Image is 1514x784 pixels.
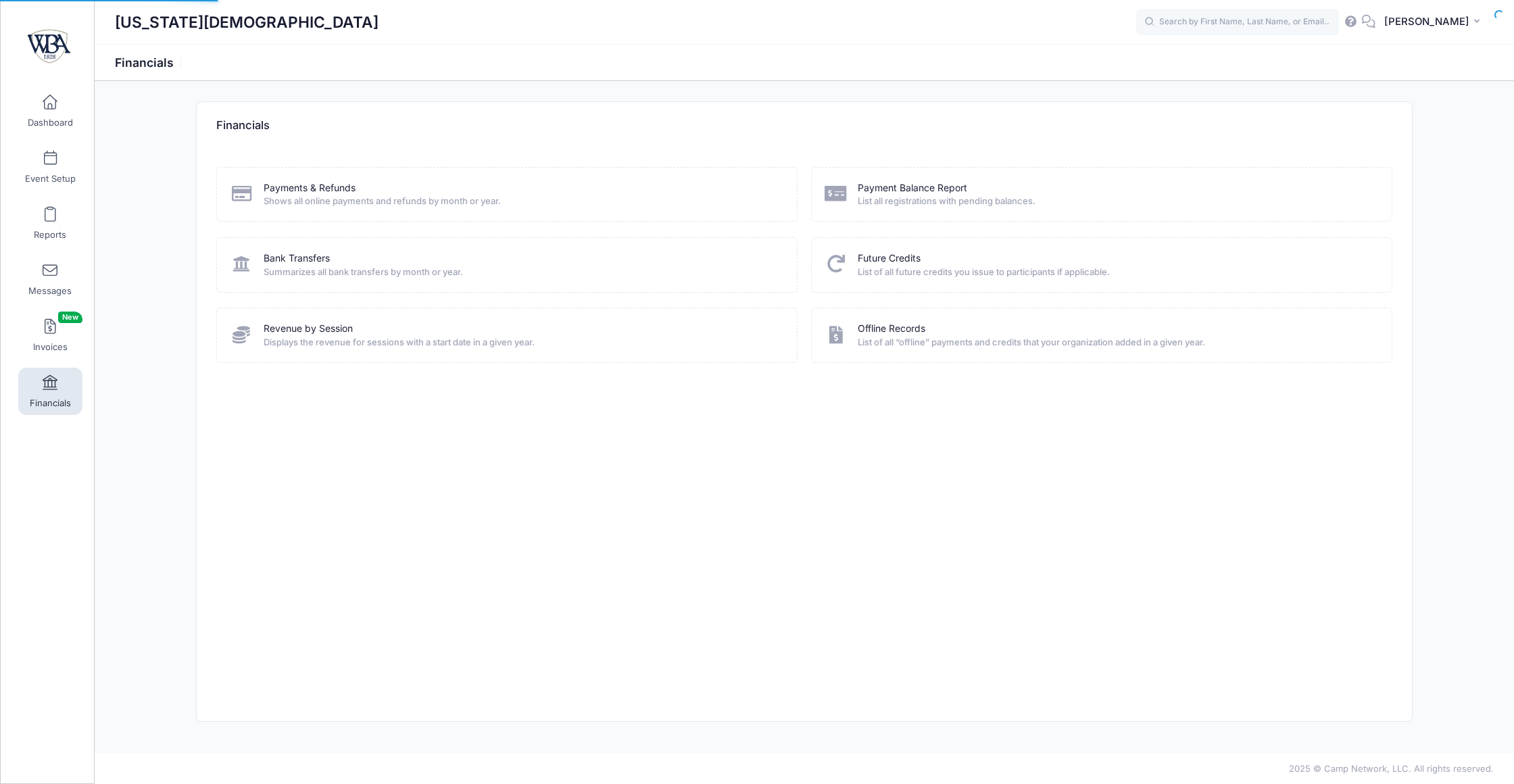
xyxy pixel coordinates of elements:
[28,285,72,297] span: Messages
[18,143,82,191] a: Event Setup
[58,312,82,323] span: New
[1136,9,1339,36] input: Search by First Name, Last Name, or Email...
[858,336,1374,349] span: List of all “offline” payments and credits that your organization added in a given year.
[18,368,82,415] a: Financials
[264,266,780,279] span: Summarizes all bank transfers by month or year.
[264,181,356,195] a: Payments & Refunds
[858,195,1374,208] span: List all registrations with pending balances.
[18,255,82,303] a: Messages
[34,229,66,241] span: Reports
[264,336,780,349] span: Displays the revenue for sessions with a start date in a given year.
[1289,763,1494,774] span: 2025 © Camp Network, LLC. All rights reserved.
[1,14,95,78] a: Washington Baptist Association
[18,199,82,247] a: Reports
[1384,14,1469,29] span: [PERSON_NAME]
[264,322,353,336] a: Revenue by Session
[264,195,780,208] span: Shows all online payments and refunds by month or year.
[264,251,330,266] a: Bank Transfers
[25,173,76,185] span: Event Setup
[33,341,68,353] span: Invoices
[18,87,82,134] a: Dashboard
[858,181,967,195] a: Payment Balance Report
[23,21,74,72] img: Washington Baptist Association
[115,55,185,70] h1: Financials
[858,251,921,266] a: Future Credits
[858,266,1374,279] span: List of all future credits you issue to participants if applicable.
[30,397,71,409] span: Financials
[858,322,925,336] a: Offline Records
[18,312,82,359] a: InvoicesNew
[28,117,73,128] span: Dashboard
[216,107,270,145] h4: Financials
[115,7,378,38] h1: [US_STATE][DEMOGRAPHIC_DATA]
[1375,7,1494,38] button: [PERSON_NAME]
